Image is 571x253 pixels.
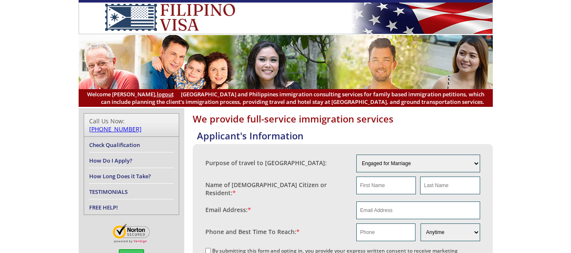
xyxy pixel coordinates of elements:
[356,223,415,241] input: Phone
[89,172,151,180] a: How Long Does it Take?
[356,177,416,194] input: First Name
[87,90,174,98] span: Welcome [PERSON_NAME],
[421,223,480,241] select: Phone and Best Reach Time are required.
[205,181,348,197] label: Name of [DEMOGRAPHIC_DATA] Citizen or Resident:
[89,157,132,164] a: How Do I Apply?
[89,204,118,211] a: FREE HELP!
[356,201,480,219] input: Email Address
[157,90,174,98] a: logout
[89,125,142,133] a: [PHONE_NUMBER]
[89,117,174,133] div: Call Us Now:
[197,129,493,142] h4: Applicant's Information
[193,112,493,125] h1: We provide full-service immigration services
[205,206,251,214] label: Email Address:
[205,228,300,236] label: Phone and Best Time To Reach:
[87,90,484,106] span: [GEOGRAPHIC_DATA] and Philippines immigration consulting services for family based immigration pe...
[89,188,128,196] a: TESTIMONIALS
[205,159,327,167] label: Purpose of travel to [GEOGRAPHIC_DATA]:
[89,141,140,149] a: Check Qualification
[420,177,480,194] input: Last Name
